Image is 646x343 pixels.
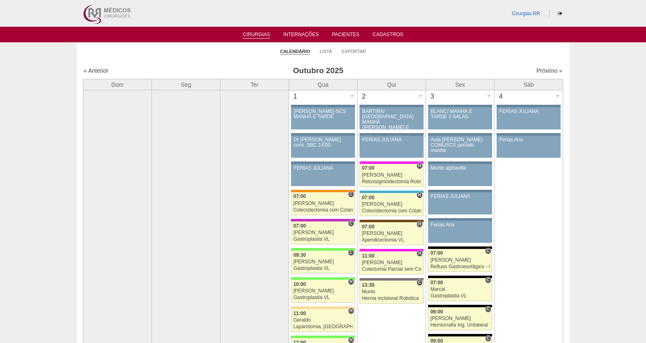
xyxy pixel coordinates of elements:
th: Ter [220,79,289,90]
div: FERIAS JULIANA [431,194,490,199]
div: Key: Pro Matre [360,161,424,164]
h3: Outubro 2025 [199,65,438,77]
div: Key: Bartira [291,306,355,309]
div: Gastroplastia VL [293,295,353,300]
a: C 07:00 [PERSON_NAME] Refluxo Gastroesofágico - Cirurgia VL [428,249,492,272]
div: [PERSON_NAME] [293,288,353,294]
div: 3 [426,90,439,103]
a: Próximo » [536,67,562,74]
a: FERIAS JULIANA [497,107,561,129]
div: Key: Aviso [291,133,355,136]
span: Consultório [417,279,423,286]
div: Murilo alphaville [431,166,490,171]
a: H 11:00 [PERSON_NAME] Colectomia Parcial sem Colostomia VL [360,251,424,274]
span: Hospital [348,308,354,314]
a: BLANC/ MANHÃ E TARDE 2 SALAS [428,107,492,129]
span: Consultório [485,306,491,313]
div: Key: Blanc [428,305,492,307]
span: 07:00 [431,250,443,256]
th: Qua [289,79,357,90]
div: Apendicectomia VL [362,237,422,243]
div: Key: Aviso [428,190,492,192]
div: BLANC/ MANHÃ E TARDE 2 SALAS [431,109,490,120]
span: 07:00 [293,193,306,199]
div: Key: Aviso [291,105,355,107]
div: Refluxo Gastroesofágico - Cirurgia VL [431,264,490,269]
a: Lista [320,48,332,54]
div: Colecistectomia com Colangiografia VL [293,207,353,213]
div: BARTIRA/ [GEOGRAPHIC_DATA] MANHÃ ([PERSON_NAME] E ANA)/ SANTA JOANA -TARDE [362,109,421,141]
div: [PERSON_NAME] [431,316,490,321]
a: Dr [PERSON_NAME] cons. SBC 14:00 [291,136,355,158]
a: C 07:00 Marcal Gastroplastia VL [428,278,492,301]
a: Internações [283,32,319,40]
a: FERIAS JULIANA [428,192,492,214]
a: C 09:00 [PERSON_NAME] Herniorrafia Ing. Unilateral VL [428,307,492,330]
div: Key: Brasil [291,336,355,338]
a: BARTIRA/ [GEOGRAPHIC_DATA] MANHÃ ([PERSON_NAME] E ANA)/ SANTA JOANA -TARDE [360,107,424,129]
div: Key: Aviso [360,105,424,107]
a: FERIAS JULIANA [291,164,355,186]
div: FERIAS JULIANA [362,137,421,143]
span: Consultório [348,191,354,198]
div: Colectomia Parcial sem Colostomia VL [362,267,422,272]
div: Key: Aviso [360,133,424,136]
div: + [348,90,355,101]
a: H 07:00 [PERSON_NAME] Apendicectomia VL [360,222,424,245]
div: Herniorrafia Ing. Unilateral VL [431,322,490,328]
div: Key: Santa Joana [360,220,424,222]
div: Key: Maria Braido [291,219,355,221]
th: Seg [152,79,220,90]
a: Cirurgias RR [512,11,540,16]
div: + [417,90,424,101]
div: Key: Aviso [428,105,492,107]
span: Hospital [417,221,423,228]
div: Retossigmoidectomia Robótica [362,179,422,184]
span: 13:30 [362,282,375,288]
div: FERIAS JULIANA [294,166,353,171]
div: [PERSON_NAME] [293,201,353,206]
div: [PERSON_NAME] [431,258,490,263]
div: Laparotomia, [GEOGRAPHIC_DATA], Drenagem, Bridas VL [293,324,353,329]
div: + [486,90,493,101]
span: Consultório [348,220,354,227]
a: « Anterior [84,67,108,74]
div: [PERSON_NAME] [293,230,353,235]
div: Key: Aviso [428,133,492,136]
th: Sex [426,79,495,90]
div: [PERSON_NAME] [362,202,422,207]
div: Key: Aviso [497,105,561,107]
div: Dr [PERSON_NAME] cons. SBC 14:00 [294,137,353,148]
div: Key: Blanc [428,246,492,249]
a: Cadastros [373,32,403,40]
div: 2 [357,90,370,103]
div: 1 [289,90,302,103]
th: Dom [83,79,152,90]
i: Sair [558,11,562,16]
span: 09:00 [431,309,443,315]
a: Murilo alphaville [428,164,492,186]
span: Hospital [417,163,423,169]
div: Colecistectomia com Colangiografia VL [362,208,422,214]
div: Geraldo [293,318,353,323]
a: C 13:30 Murilo Hernia incisional Robótica [360,281,424,304]
span: Consultório [485,335,491,342]
a: [PERSON_NAME]-SCS MANHÃ E TARDE [291,107,355,129]
div: Key: São Luiz - SCS [291,190,355,192]
span: 11:00 [293,311,306,316]
div: 4 [495,90,507,103]
div: Ferias Ana [431,222,490,228]
a: FERIAS JULIANA [360,136,424,158]
a: H 11:00 Geraldo Laparotomia, [GEOGRAPHIC_DATA], Drenagem, Bridas VL [291,309,355,332]
span: 07:00 [293,223,306,229]
a: Cirurgias [243,32,270,39]
div: Murilo [362,289,422,295]
div: Key: Aviso [497,133,561,136]
div: Key: Santa Catarina [360,278,424,281]
span: 07:00 [431,280,443,285]
span: 07:00 [362,195,375,200]
div: [PERSON_NAME] [362,260,422,265]
span: 10:00 [293,281,306,287]
div: Marcal [431,287,490,292]
div: Key: Brasil [291,248,355,251]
